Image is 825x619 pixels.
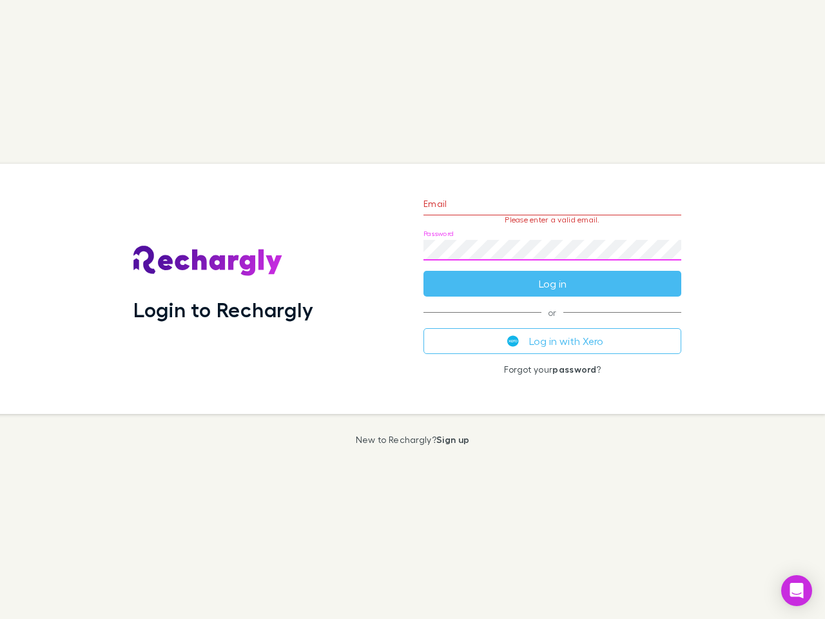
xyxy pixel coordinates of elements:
[423,229,454,239] label: Password
[423,312,681,313] span: or
[552,364,596,375] a: password
[436,434,469,445] a: Sign up
[507,335,519,347] img: Xero's logo
[781,575,812,606] div: Open Intercom Messenger
[133,297,313,322] h1: Login to Rechargly
[356,435,470,445] p: New to Rechargly?
[423,215,681,224] p: Please enter a valid email.
[423,364,681,375] p: Forgot your ?
[423,328,681,354] button: Log in with Xero
[423,271,681,297] button: Log in
[133,246,283,277] img: Rechargly's Logo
